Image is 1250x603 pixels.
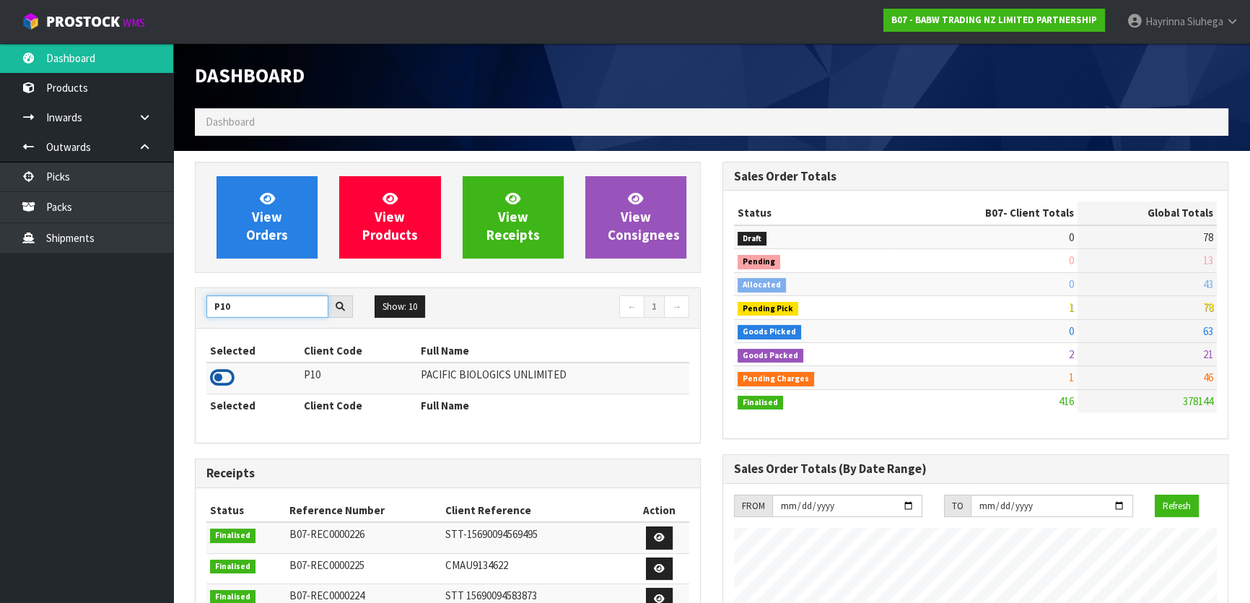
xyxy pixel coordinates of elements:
span: B07-REC0000224 [289,589,364,602]
span: CMAU9134622 [445,558,508,572]
span: 378144 [1183,394,1213,408]
th: Status [206,499,286,522]
span: 0 [1069,253,1074,267]
span: Finalised [210,560,255,574]
span: B07-REC0000226 [289,527,364,541]
th: Client Code [300,339,417,363]
button: Refresh [1155,495,1199,518]
span: 13 [1203,253,1213,267]
span: 2 [1069,347,1074,361]
span: Dashboard [195,63,305,88]
h3: Sales Order Totals [734,170,1217,183]
td: PACIFIC BIOLOGICS UNLIMITED [417,363,689,394]
span: Allocated [738,278,786,292]
span: STT-15690094569495 [445,527,538,541]
span: 416 [1059,394,1074,408]
th: - Client Totals [893,201,1078,225]
h3: Sales Order Totals (By Date Range) [734,462,1217,476]
th: Client Code [300,394,417,417]
span: View Products [362,190,418,244]
a: ← [619,295,644,318]
a: ViewReceipts [463,176,564,259]
span: ProStock [46,12,120,31]
span: Pending [738,255,780,269]
span: 78 [1203,300,1213,314]
span: Goods Packed [738,349,803,363]
a: B07 - BABW TRADING NZ LIMITED PARTNERSHIP [883,9,1105,32]
span: Finalised [738,396,783,410]
th: Action [629,499,689,522]
span: Finalised [210,529,255,543]
th: Status [734,201,893,225]
span: 0 [1069,230,1074,244]
a: ViewOrders [217,176,318,259]
th: Global Totals [1078,201,1217,225]
th: Selected [206,394,300,417]
div: TO [944,495,971,518]
th: Full Name [417,339,689,363]
span: 0 [1069,277,1074,291]
span: View Receipts [486,190,540,244]
span: Hayrinna [1145,14,1185,28]
span: 21 [1203,347,1213,361]
span: Pending Pick [738,302,798,316]
a: ViewProducts [339,176,440,259]
a: 1 [644,295,665,318]
span: Pending Charges [738,372,814,386]
span: Draft [738,232,766,246]
h3: Receipts [206,467,689,480]
strong: B07 - BABW TRADING NZ LIMITED PARTNERSHIP [891,14,1097,26]
a: → [664,295,689,318]
span: View Orders [246,190,288,244]
span: B07 [985,206,1003,220]
span: B07-REC0000225 [289,558,364,572]
th: Client Reference [442,499,629,522]
th: Selected [206,339,300,363]
th: Full Name [417,394,689,417]
div: FROM [734,495,772,518]
th: Reference Number [286,499,442,522]
td: P10 [300,363,417,394]
span: View Consignees [608,190,680,244]
span: 43 [1203,277,1213,291]
span: 0 [1069,324,1074,338]
span: 78 [1203,230,1213,244]
span: 63 [1203,324,1213,338]
button: Show: 10 [375,295,425,318]
span: 46 [1203,370,1213,384]
span: 1 [1069,370,1074,384]
span: Goods Picked [738,325,801,339]
span: Siuhega [1187,14,1223,28]
small: WMS [123,16,145,30]
input: Search clients [206,295,328,318]
span: Dashboard [206,115,255,129]
img: cube-alt.png [22,12,40,30]
a: ViewConsignees [585,176,686,259]
span: STT 15690094583873 [445,589,537,602]
span: 1 [1069,300,1074,314]
nav: Page navigation [459,295,690,321]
